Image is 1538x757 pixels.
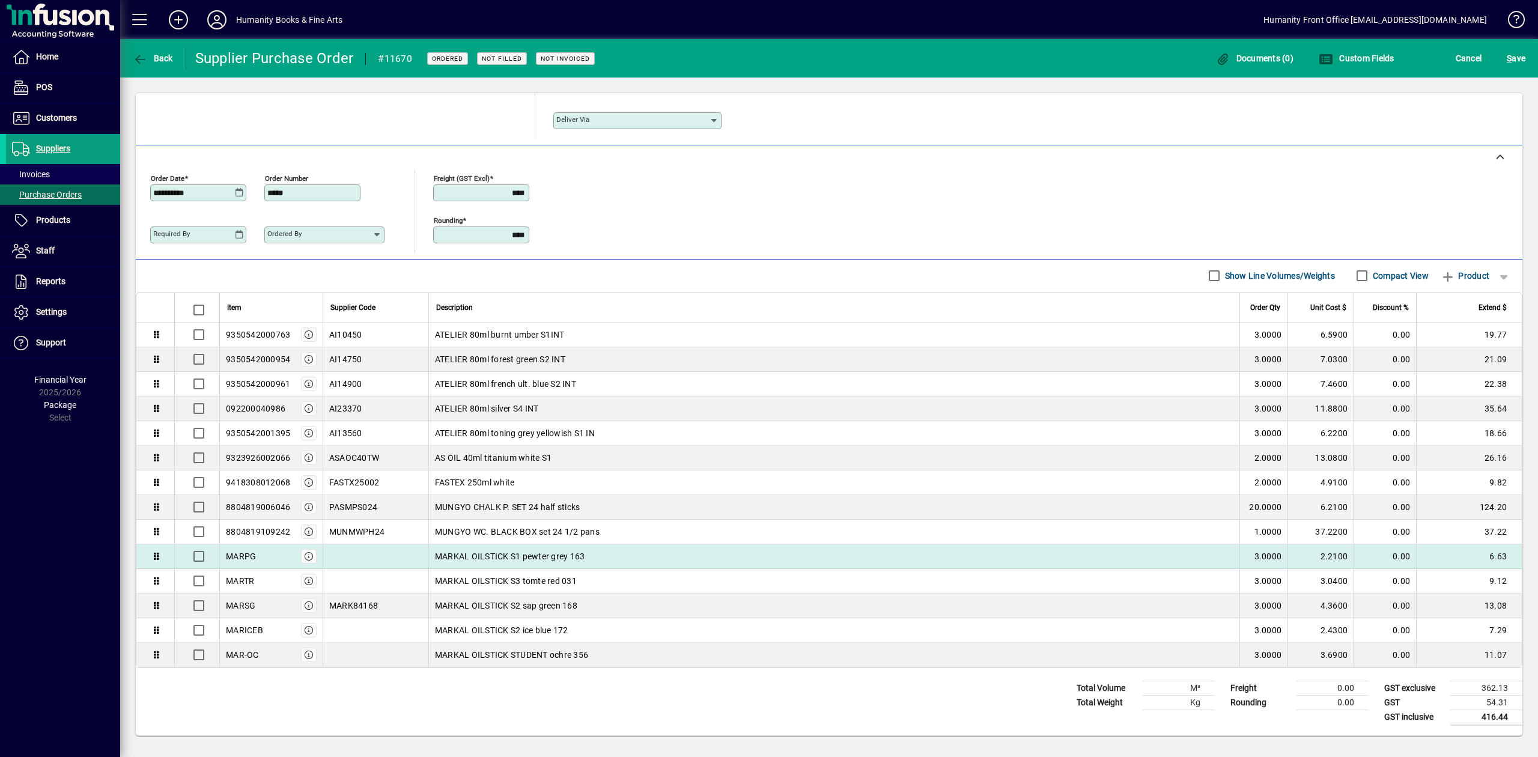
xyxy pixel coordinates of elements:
mat-label: Required by [153,230,190,238]
td: 2.0000 [1239,446,1287,470]
td: 362.13 [1450,681,1522,695]
td: 13.0800 [1287,446,1354,470]
td: 416.44 [1450,710,1522,725]
span: Discount % [1373,301,1409,314]
span: Order Qty [1250,301,1280,314]
td: Freight [1224,681,1296,695]
td: 0.00 [1354,569,1416,594]
td: 7.4600 [1287,372,1354,397]
button: Profile [198,9,236,31]
td: 3.0400 [1287,569,1354,594]
td: AI13560 [323,421,428,446]
td: 19.77 [1416,323,1522,347]
td: Total Weight [1071,695,1143,710]
td: GST exclusive [1378,681,1450,695]
td: 3.0000 [1239,594,1287,618]
div: 9418308012068 [226,476,290,488]
td: 2.4300 [1287,618,1354,643]
button: Documents (0) [1212,47,1296,69]
a: Support [6,328,120,358]
td: 3.0000 [1239,643,1287,667]
td: 4.3600 [1287,594,1354,618]
button: Custom Fields [1316,47,1397,69]
span: Not Filled [482,55,522,62]
a: Staff [6,236,120,266]
mat-label: Order number [265,174,308,182]
span: ATELIER 80ml forest green S2 INT [435,353,565,365]
span: FASTEX 250ml white [435,476,515,488]
td: 11.8800 [1287,397,1354,421]
span: Purchase Orders [12,190,82,199]
div: 8804819109242 [226,526,290,538]
span: MARKAL OILSTICK S2 sap green 168 [435,600,577,612]
td: M³ [1143,681,1215,695]
td: 0.00 [1296,681,1369,695]
span: Not Invoiced [541,55,590,62]
span: MARKAL OILSTICK S2 ice blue 172 [435,624,568,636]
td: 26.16 [1416,446,1522,470]
span: MARKAL OILSTICK STUDENT ochre 356 [435,649,588,661]
td: MARK84168 [323,594,428,618]
td: 3.0000 [1239,544,1287,569]
td: 9.12 [1416,569,1522,594]
td: PASMPS024 [323,495,428,520]
div: 8804819006046 [226,501,290,513]
span: Documents (0) [1215,53,1293,63]
button: Cancel [1453,47,1485,69]
td: 0.00 [1354,618,1416,643]
label: Compact View [1370,270,1429,282]
mat-label: Deliver via [556,115,589,124]
span: ATELIER 80ml toning grey yellowish S1 IN [435,427,595,439]
div: MARICEB [226,624,263,636]
td: 3.0000 [1239,569,1287,594]
button: Product [1435,265,1495,287]
mat-label: Order date [151,174,184,182]
span: ATELIER 80ml silver S4 INT [435,403,539,415]
a: POS [6,73,120,103]
td: 4.9100 [1287,470,1354,495]
td: 6.63 [1416,544,1522,569]
button: Add [159,9,198,31]
span: ATELIER 80ml french ult. blue S2 INT [435,378,576,390]
button: Back [130,47,176,69]
td: 18.66 [1416,421,1522,446]
span: Package [44,400,76,410]
td: 0.00 [1354,544,1416,569]
span: Customers [36,113,77,123]
label: Show Line Volumes/Weights [1223,270,1335,282]
td: 0.00 [1354,495,1416,520]
td: GST inclusive [1378,710,1450,725]
span: Invoices [12,169,50,179]
a: Invoices [6,164,120,184]
td: 0.00 [1354,643,1416,667]
div: 9350542000763 [226,329,290,341]
td: Kg [1143,695,1215,710]
td: 21.09 [1416,347,1522,372]
span: Extend $ [1479,301,1507,314]
span: Supplier Code [330,301,375,314]
span: Custom Fields [1319,53,1394,63]
a: Customers [6,103,120,133]
span: ATELIER 80ml burnt umber S1INT [435,329,565,341]
td: 2.2100 [1287,544,1354,569]
a: Knowledge Base [1499,2,1523,41]
span: Staff [36,246,55,255]
span: Item [227,301,242,314]
div: MARTR [226,575,254,587]
td: 0.00 [1354,323,1416,347]
span: POS [36,82,52,92]
span: AS OIL 40ml titanium white S1 [435,452,552,464]
a: Home [6,42,120,72]
div: MARSG [226,600,255,612]
td: 0.00 [1354,446,1416,470]
td: 3.0000 [1239,421,1287,446]
td: 2.0000 [1239,470,1287,495]
td: 54.31 [1450,695,1522,710]
td: GST [1378,695,1450,710]
td: 0.00 [1354,421,1416,446]
span: MARKAL OILSTICK S3 tomte red 031 [435,575,577,587]
td: 0.00 [1354,594,1416,618]
td: 3.0000 [1239,323,1287,347]
div: #11670 [378,49,412,68]
span: Home [36,52,58,61]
